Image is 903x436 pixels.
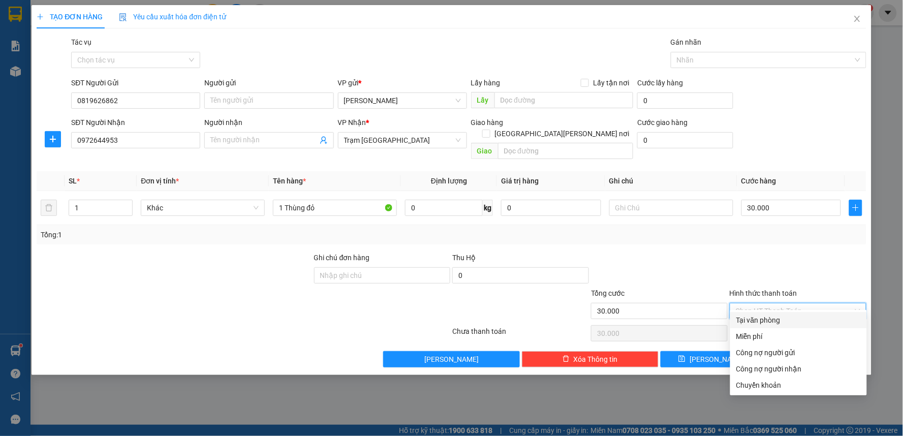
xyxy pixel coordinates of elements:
span: user-add [320,136,328,144]
span: Thu Hộ [452,254,476,262]
span: Tên hàng [273,177,306,185]
label: Cước giao hàng [637,118,688,127]
span: close [853,15,861,23]
span: delete [563,355,570,363]
button: plus [849,200,862,216]
button: save[PERSON_NAME] [661,351,763,367]
input: VD: Bàn, Ghế [273,200,397,216]
span: Cước hàng [741,177,776,185]
button: Close [843,5,871,34]
span: Trạm Sài Gòn [344,133,461,148]
input: Dọc đường [494,92,634,108]
span: [PERSON_NAME] [424,354,479,365]
span: Gửi: [9,9,24,19]
div: 0763126789 [9,32,90,46]
span: save [678,355,686,363]
input: Ghi Chú [609,200,733,216]
div: Cước gửi hàng sẽ được ghi vào công nợ của người gửi [730,345,867,361]
span: [GEOGRAPHIC_DATA][PERSON_NAME] nơi [490,128,633,139]
div: 30.000 [8,53,91,66]
div: VP gửi [338,77,467,88]
span: kg [483,200,493,216]
div: SĐT Người Gửi [71,77,200,88]
div: Trạm [GEOGRAPHIC_DATA] [97,9,200,33]
span: Xóa Thông tin [574,354,618,365]
button: deleteXóa Thông tin [522,351,659,367]
div: Người gửi [204,77,333,88]
span: plus [45,135,60,143]
input: 0 [501,200,601,216]
span: Lấy tận nơi [589,77,633,88]
label: Tác vụ [71,38,91,46]
label: Gán nhãn [671,38,702,46]
button: delete [41,200,57,216]
div: Tại văn phòng [736,315,861,326]
span: Đã thu : [8,54,39,65]
span: Lấy [471,92,494,108]
label: Cước lấy hàng [637,79,683,87]
div: Chuyển khoản [736,380,861,391]
div: 0903290978 [97,33,200,47]
th: Ghi chú [605,171,737,191]
div: Miễn phí [736,331,861,342]
span: Phan Thiết [344,93,461,108]
span: TẠO ĐƠN HÀNG [37,13,103,21]
div: Công nợ người nhận [736,363,861,375]
span: Tổng cước [591,289,625,297]
input: Ghi chú đơn hàng [314,267,451,284]
span: Khác [147,200,259,215]
div: Chưa thanh toán [451,326,590,344]
span: Lấy hàng [471,79,501,87]
div: Cước gửi hàng sẽ được ghi vào công nợ của người nhận [730,361,867,377]
span: Yêu cầu xuất hóa đơn điện tử [119,13,226,21]
span: Giao [471,143,498,159]
span: plus [850,204,861,212]
button: plus [45,131,61,147]
input: Dọc đường [498,143,634,159]
button: [PERSON_NAME] [383,351,520,367]
span: VP Nhận [338,118,366,127]
span: Đơn vị tính [141,177,179,185]
img: icon [119,13,127,21]
div: SĐT Người Nhận [71,117,200,128]
label: Hình thức thanh toán [730,289,797,297]
span: plus [37,13,44,20]
span: [PERSON_NAME] [690,354,744,365]
span: Nhận: [97,10,121,20]
span: Giao hàng [471,118,504,127]
div: [PERSON_NAME] [9,9,90,32]
span: Định lượng [431,177,467,185]
div: Tổng: 1 [41,229,349,240]
input: Cước lấy hàng [637,92,733,109]
label: Ghi chú đơn hàng [314,254,370,262]
span: SL [115,71,129,85]
div: Tên hàng: 1 HỒ SƠ ( : 1 ) [9,72,200,84]
div: Công nợ người gửi [736,347,861,358]
span: Giá trị hàng [501,177,539,185]
div: Người nhận [204,117,333,128]
span: SL [69,177,77,185]
input: Cước giao hàng [637,132,733,148]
